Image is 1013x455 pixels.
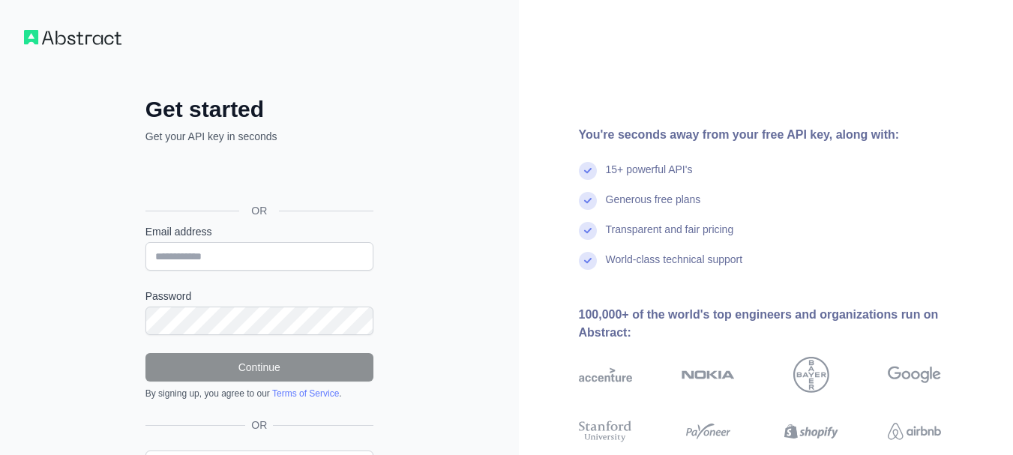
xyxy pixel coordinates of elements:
img: shopify [784,418,838,445]
button: Continue [145,353,373,382]
img: check mark [579,222,597,240]
p: Get your API key in seconds [145,129,373,144]
span: OR [245,418,273,433]
div: World-class technical support [606,252,743,282]
img: payoneer [682,418,735,445]
div: You're seconds away from your free API key, along with: [579,126,990,144]
div: 15+ powerful API's [606,162,693,192]
img: stanford university [579,418,632,445]
label: Email address [145,224,373,239]
img: bayer [793,357,829,393]
img: Workflow [24,30,121,45]
span: OR [239,203,279,218]
img: airbnb [888,418,941,445]
label: Password [145,289,373,304]
img: nokia [682,357,735,393]
div: By signing up, you agree to our . [145,388,373,400]
img: check mark [579,252,597,270]
div: 100,000+ of the world's top engineers and organizations run on Abstract: [579,306,990,342]
img: accenture [579,357,632,393]
a: Terms of Service [272,388,339,399]
img: check mark [579,192,597,210]
h2: Get started [145,96,373,123]
div: Transparent and fair pricing [606,222,734,252]
img: check mark [579,162,597,180]
iframe: زر تسجيل الدخول باستخدام حساب Google [138,160,378,193]
img: google [888,357,941,393]
div: Generous free plans [606,192,701,222]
